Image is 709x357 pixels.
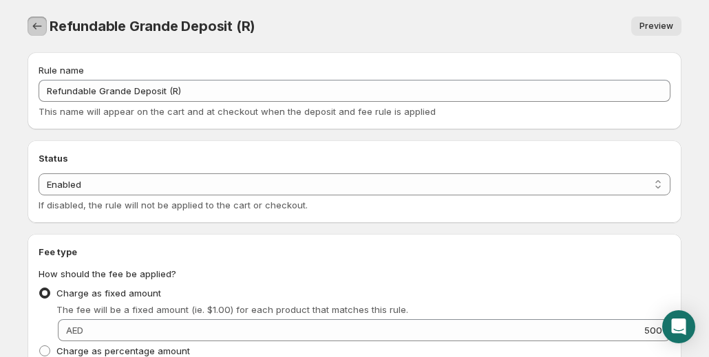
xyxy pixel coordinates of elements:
h2: Fee type [39,245,670,259]
h2: Status [39,151,670,165]
button: Settings [28,17,47,36]
span: Charge as percentage amount [56,345,190,356]
span: The fee will be a fixed amount (ie. $1.00) for each product that matches this rule. [56,304,408,315]
span: AED [66,325,83,336]
span: This name will appear on the cart and at checkout when the deposit and fee rule is applied [39,106,436,117]
span: Charge as fixed amount [56,288,161,299]
div: Open Intercom Messenger [662,310,695,343]
span: Refundable Grande Deposit (R) [50,18,255,34]
span: How should the fee be applied? [39,268,176,279]
a: Preview [631,17,681,36]
span: Rule name [39,65,84,76]
span: If disabled, the rule will not be applied to the cart or checkout. [39,199,308,210]
span: Preview [639,21,673,32]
